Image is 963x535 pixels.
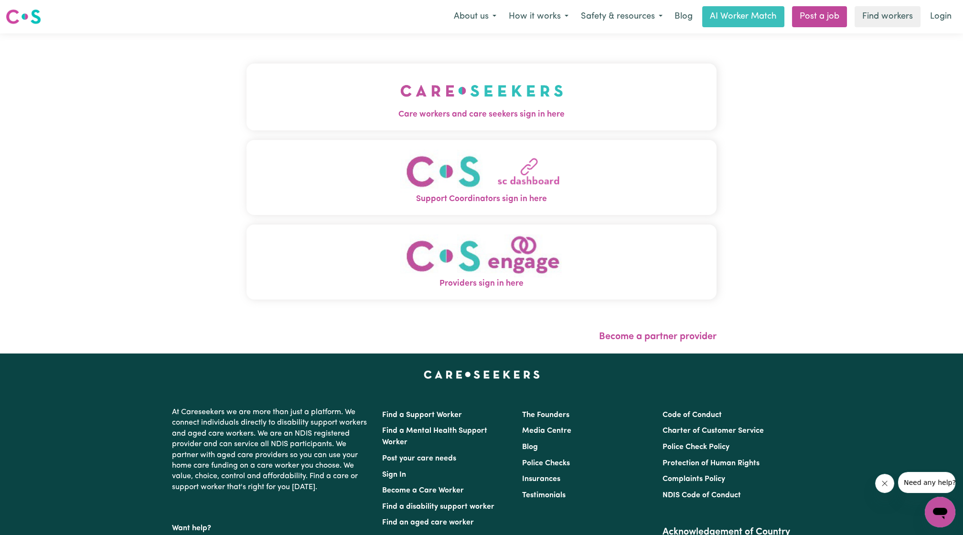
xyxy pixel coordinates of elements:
[663,475,725,483] a: Complaints Policy
[382,503,494,511] a: Find a disability support worker
[246,64,717,130] button: Care workers and care seekers sign in here
[663,427,764,435] a: Charter of Customer Service
[503,7,575,27] button: How it works
[663,411,722,419] a: Code of Conduct
[669,6,698,27] a: Blog
[898,472,955,493] iframe: Message from company
[575,7,669,27] button: Safety & resources
[599,332,717,342] a: Become a partner provider
[172,519,371,534] p: Want help?
[382,519,474,526] a: Find an aged care worker
[6,6,41,28] a: Careseekers logo
[382,455,456,462] a: Post your care needs
[424,371,540,378] a: Careseekers home page
[246,278,717,290] span: Providers sign in here
[925,497,955,527] iframe: Button to launch messaging window
[702,6,784,27] a: AI Worker Match
[522,443,538,451] a: Blog
[382,427,487,446] a: Find a Mental Health Support Worker
[522,492,566,499] a: Testimonials
[522,475,560,483] a: Insurances
[382,411,462,419] a: Find a Support Worker
[382,471,406,479] a: Sign In
[246,108,717,121] span: Care workers and care seekers sign in here
[6,7,58,14] span: Need any help?
[855,6,920,27] a: Find workers
[448,7,503,27] button: About us
[663,443,729,451] a: Police Check Policy
[875,474,894,493] iframe: Close message
[522,411,569,419] a: The Founders
[246,193,717,205] span: Support Coordinators sign in here
[924,6,957,27] a: Login
[246,140,717,215] button: Support Coordinators sign in here
[246,225,717,300] button: Providers sign in here
[522,427,571,435] a: Media Centre
[522,460,570,467] a: Police Checks
[663,492,741,499] a: NDIS Code of Conduct
[382,487,464,494] a: Become a Care Worker
[172,403,371,496] p: At Careseekers we are more than just a platform. We connect individuals directly to disability su...
[663,460,760,467] a: Protection of Human Rights
[792,6,847,27] a: Post a job
[6,8,41,25] img: Careseekers logo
